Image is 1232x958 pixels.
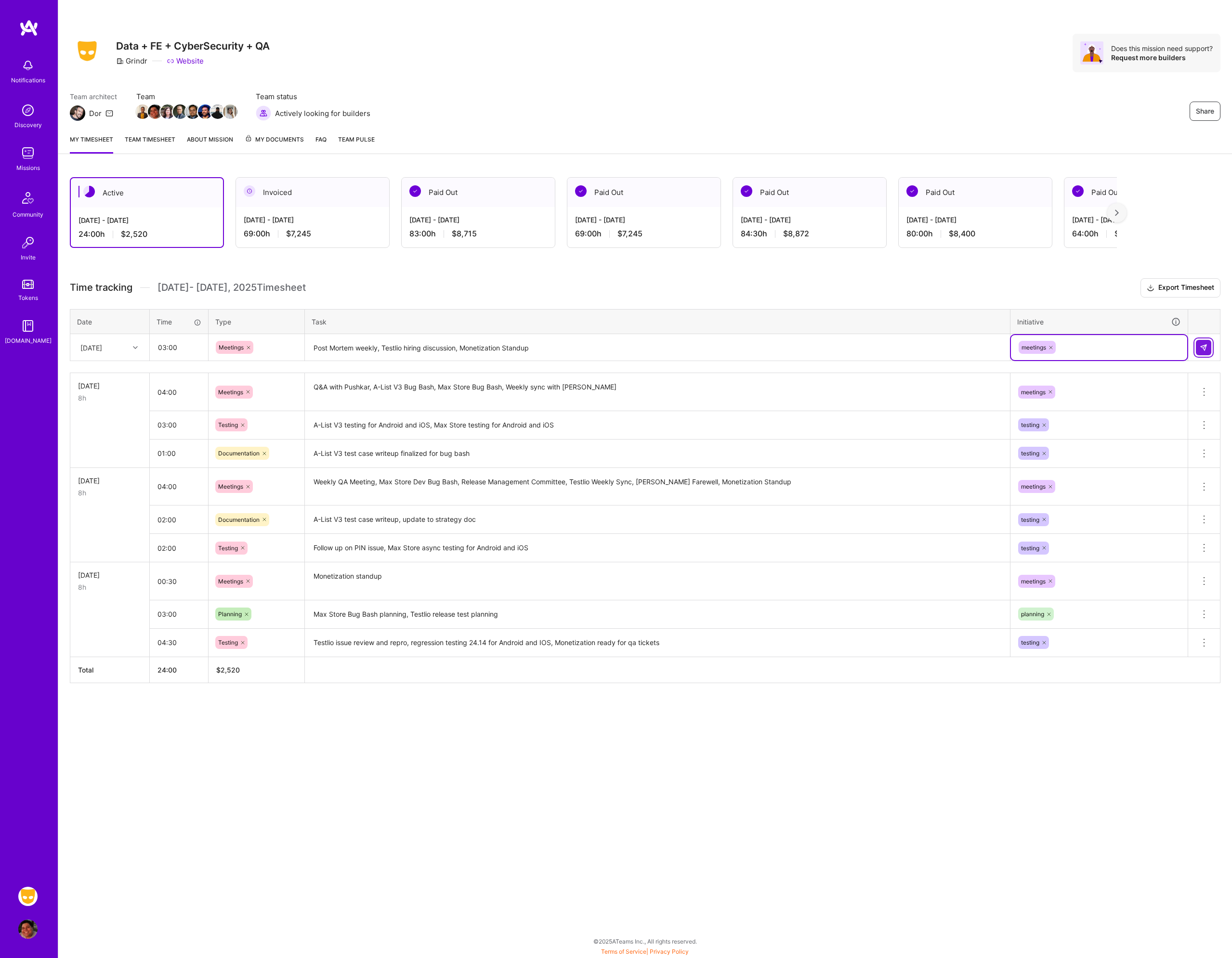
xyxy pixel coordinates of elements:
span: meetings [1021,483,1046,490]
div: Missions [16,163,40,173]
img: Team Member Avatar [148,104,162,119]
span: Documentation [218,450,260,457]
input: HH:MM [150,440,208,466]
div: [DOMAIN_NAME] [5,336,52,346]
span: meetings [1021,578,1046,585]
textarea: Monetization standup [306,563,1009,599]
a: Team Member Avatar [149,104,161,120]
div: 8h [78,582,142,592]
a: Team Member Avatar [211,104,224,120]
a: Team Member Avatar [186,104,199,120]
span: [DATE] - [DATE] , 2025 Timesheet [157,282,306,294]
div: Notifications [11,75,45,85]
input: HH:MM [150,474,208,499]
a: My Documents [245,134,304,154]
div: Dor [89,108,102,118]
img: Invoiced [244,185,255,197]
textarea: Follow up on PIN issue, Max Store async testing for Android and iOS [306,535,1009,561]
img: Submit [1200,344,1207,351]
a: FAQ [315,134,327,154]
input: HH:MM [150,507,208,532]
img: tokens [22,280,34,289]
div: 8h [78,393,142,403]
span: $8,715 [452,229,477,239]
span: Meetings [219,344,244,351]
img: Team Member Avatar [185,104,200,119]
div: null [1196,340,1212,355]
img: Paid Out [906,185,918,197]
th: Type [209,309,305,334]
img: Paid Out [575,185,587,197]
img: discovery [18,101,38,120]
button: Share [1190,102,1220,121]
div: Community [13,209,43,220]
img: Team Member Avatar [210,104,225,119]
div: [DATE] - [DATE] [575,215,713,225]
div: [DATE] [78,476,142,486]
input: HH:MM [150,630,208,655]
span: Meetings [218,578,243,585]
span: $7,245 [286,229,311,239]
a: User Avatar [16,919,40,939]
span: Team status [256,91,370,102]
th: Date [70,309,150,334]
a: Team Member Avatar [161,104,174,120]
a: Terms of Service [601,948,646,955]
div: Invite [21,252,36,262]
div: [DATE] - [DATE] [79,215,215,225]
span: Testing [218,421,238,428]
div: 64:00 h [1072,229,1210,239]
span: testing [1021,639,1039,646]
input: HH:MM [150,601,208,627]
span: Meetings [218,388,243,396]
a: Team Member Avatar [199,104,211,120]
th: Task [305,309,1010,334]
img: right [1115,209,1119,216]
img: Community [16,186,39,209]
a: Team Member Avatar [174,104,186,120]
div: 69:00 h [244,229,381,239]
span: Actively looking for builders [275,108,370,118]
div: [DATE] - [DATE] [409,215,547,225]
img: Team Member Avatar [173,104,187,119]
span: $6,720 [1114,229,1140,239]
span: Testing [218,639,238,646]
img: teamwork [18,143,38,163]
div: Paid Out [567,178,721,207]
div: 83:00 h [409,229,547,239]
div: [DATE] - [DATE] [1072,215,1210,225]
span: testing [1021,450,1039,457]
img: Company Logo [70,38,105,64]
h3: Data + FE + CyberSecurity + QA [116,40,270,52]
textarea: Weekly QA Meeting, Max Store Dev Bug Bash, Release Management Committee, Testlio Weekly Sync, [PE... [306,469,1009,505]
img: Active [83,186,95,197]
a: Team Member Avatar [224,104,236,120]
div: Request more builders [1111,53,1213,62]
img: Team Member Avatar [198,104,212,119]
div: 69:00 h [575,229,713,239]
input: HH:MM [150,335,208,360]
span: Planning [218,610,242,618]
img: bell [18,56,38,75]
textarea: Max Store Bug Bash planning, Testlio release test planning [306,601,1009,628]
span: Documentation [218,516,260,523]
span: $8,400 [949,229,975,239]
img: Team Member Avatar [223,104,237,119]
div: [DATE] - [DATE] [741,215,878,225]
textarea: A-List V3 test case writeup, update to strategy doc [306,506,1009,533]
div: Paid Out [402,178,555,207]
div: Paid Out [1064,178,1218,207]
a: Grindr: Data + FE + CyberSecurity + QA [16,887,40,906]
img: Team Member Avatar [160,104,175,119]
th: 24:00 [150,657,209,683]
img: Avatar [1080,41,1103,65]
div: [DATE] [78,381,142,391]
span: planning [1021,610,1044,618]
span: meetings [1021,388,1046,396]
span: $ 2,520 [216,666,240,674]
img: Paid Out [409,185,421,197]
div: Grindr [116,56,147,66]
input: HH:MM [150,535,208,561]
div: [DATE] - [DATE] [906,215,1044,225]
i: icon Download [1147,283,1154,293]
